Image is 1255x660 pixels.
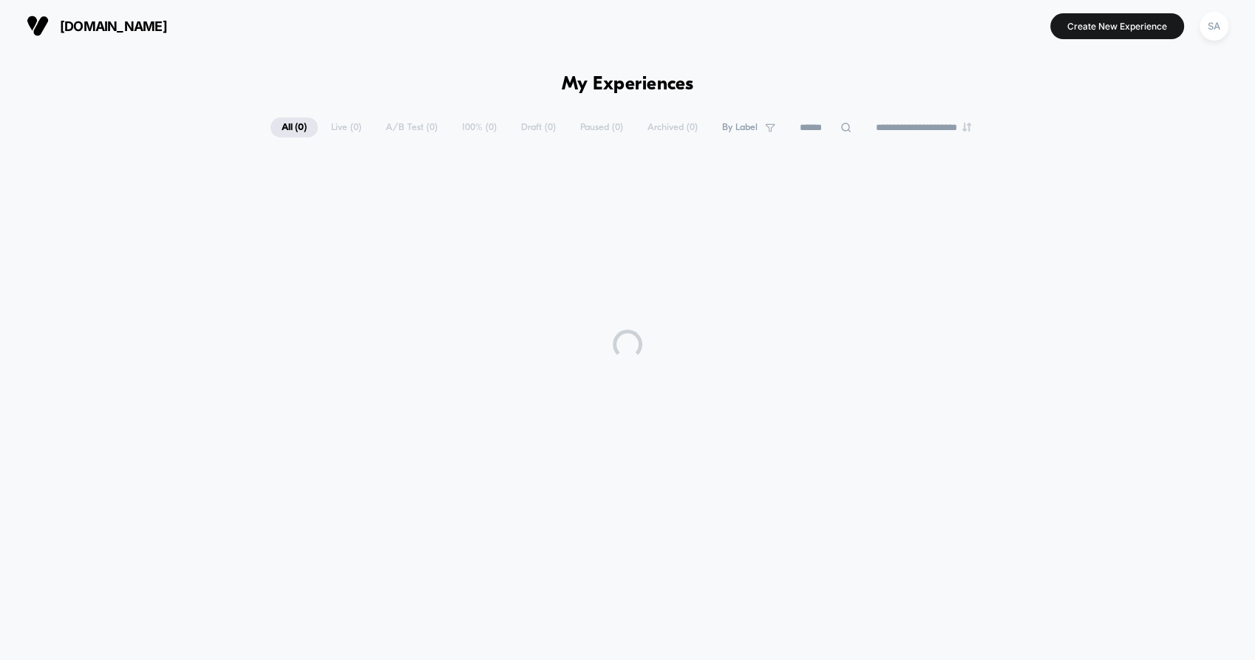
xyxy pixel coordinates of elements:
h1: My Experiences [562,74,694,95]
img: end [962,123,971,132]
span: By Label [722,122,758,133]
span: [DOMAIN_NAME] [60,18,167,34]
button: [DOMAIN_NAME] [22,14,171,38]
div: SA [1200,12,1228,41]
span: All ( 0 ) [271,118,318,137]
button: SA [1195,11,1233,41]
img: Visually logo [27,15,49,37]
button: Create New Experience [1050,13,1184,39]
